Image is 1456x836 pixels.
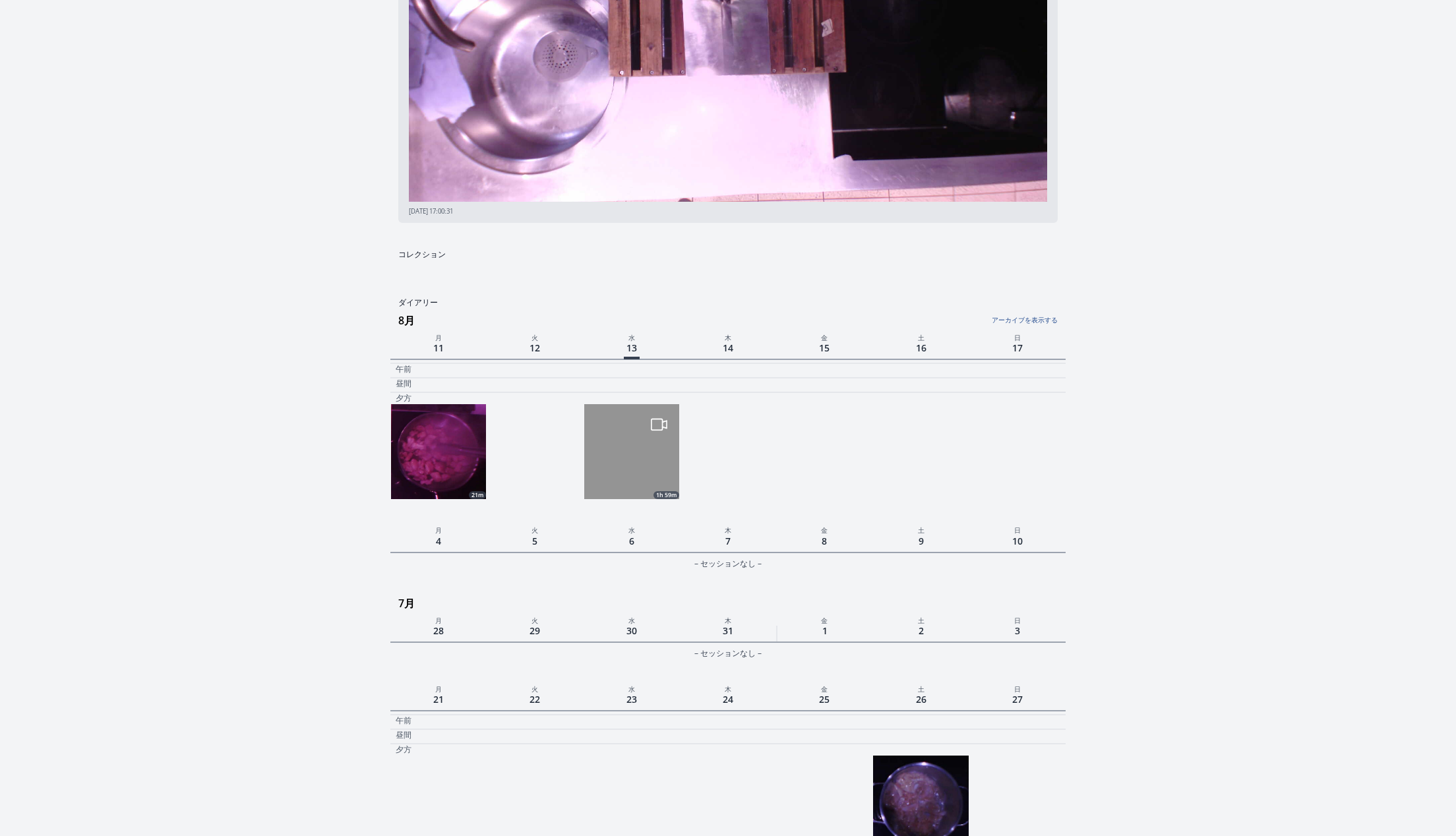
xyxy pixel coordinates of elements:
span: 17 [1010,339,1025,357]
span: 3 [1012,622,1023,640]
p: 夕方 [396,393,411,403]
p: 火 [487,682,583,694]
p: 水 [584,682,680,694]
span: 21 [431,690,446,708]
p: 昼間 [396,378,411,389]
p: 水 [584,331,680,343]
h2: コレクション [390,249,724,260]
span: [DATE] 17:00:31 [409,207,453,216]
p: 日 [969,682,1066,694]
span: 8 [819,532,830,550]
p: 木 [680,614,776,626]
span: 31 [720,622,736,640]
h3: 8月 [398,310,1066,331]
span: 5 [530,532,540,550]
a: 21m [391,404,486,499]
div: – セッションなし – [390,556,1066,572]
span: 12 [527,339,543,357]
a: 1h 59m [584,404,679,499]
span: 14 [720,339,736,357]
p: 水 [584,614,680,626]
img: 250811182529_thumb.jpeg [391,404,486,499]
p: 夕方 [396,744,411,755]
h3: 7月 [398,593,1066,614]
p: 土 [872,331,969,343]
p: 土 [872,523,969,535]
span: 27 [1010,690,1025,708]
span: 15 [816,339,832,357]
p: 木 [680,523,776,535]
span: 25 [816,690,832,708]
div: 1h 59m [653,491,679,499]
p: 金 [776,614,872,626]
p: 日 [969,331,1066,343]
p: 午前 [396,364,411,374]
p: 木 [680,682,776,694]
span: 1 [820,622,830,640]
a: アーカイブを表示する [833,308,1058,325]
span: 26 [913,690,929,708]
span: 30 [624,622,640,640]
span: 23 [624,690,640,708]
span: 13 [624,339,640,359]
p: 金 [776,331,872,343]
p: 月 [390,614,487,626]
span: 6 [626,532,637,550]
p: 火 [487,614,583,626]
div: 21m [469,491,486,499]
p: 金 [776,682,872,694]
span: 16 [913,339,929,357]
div: – セッションなし – [390,645,1066,661]
p: 火 [487,331,583,343]
p: 日 [969,614,1066,626]
span: 2 [916,622,926,640]
span: 7 [723,532,733,550]
span: 24 [720,690,736,708]
h2: ダイアリー [390,297,1066,309]
span: 22 [527,690,543,708]
p: 土 [872,682,969,694]
p: 土 [872,614,969,626]
p: 午前 [396,715,411,726]
p: 木 [680,331,776,343]
p: 月 [390,331,487,343]
span: 10 [1010,532,1025,550]
p: 月 [390,682,487,694]
img: cooking_session-e4a1c59f05e026aaf9a154aca955207d6cb7b115375d67f88c5998a70a46a338.png [584,404,679,499]
span: 29 [527,622,543,640]
p: 昼間 [396,730,411,740]
span: 28 [431,622,446,640]
p: 月 [390,523,487,535]
p: 日 [969,523,1066,535]
span: 11 [431,339,446,357]
span: 4 [433,532,444,550]
p: 火 [487,523,583,535]
p: 金 [776,523,872,535]
p: 水 [584,523,680,535]
span: 9 [916,532,926,550]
